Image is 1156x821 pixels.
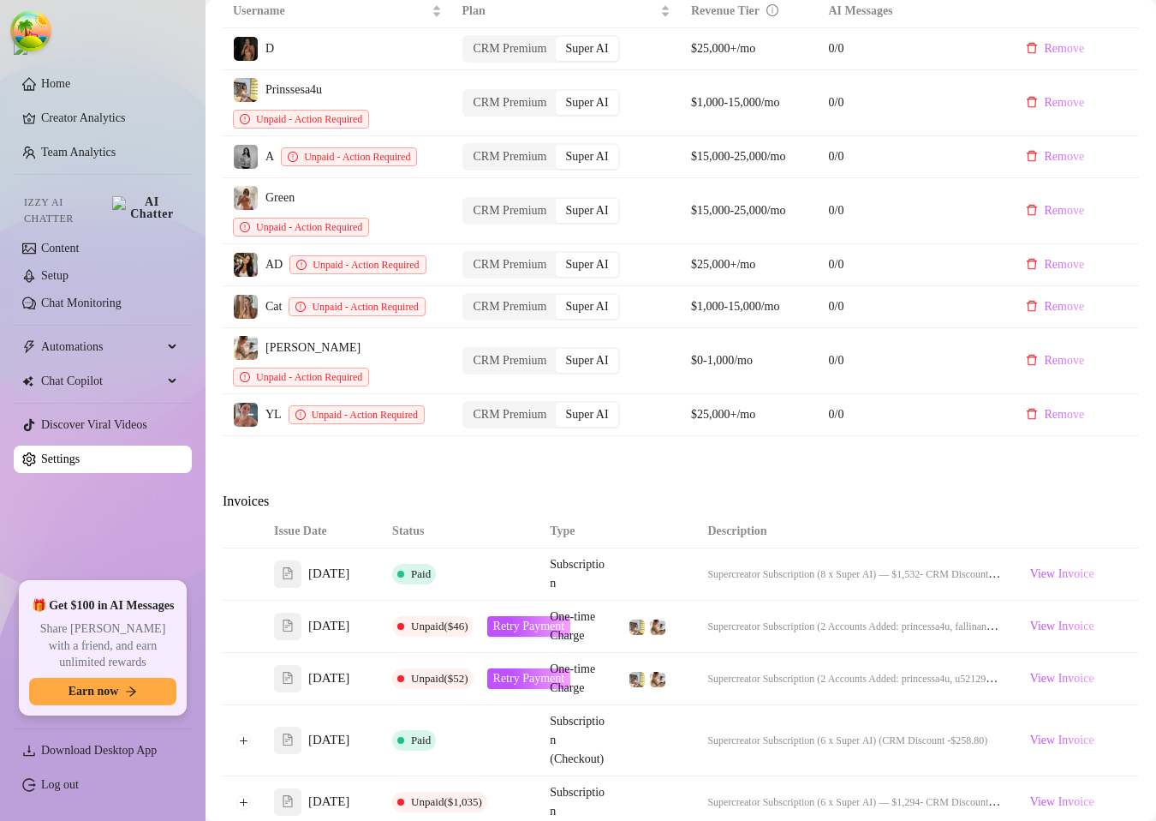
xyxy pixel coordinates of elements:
span: file-text [282,672,294,684]
img: Lex Angel [650,620,665,635]
span: 🎁 Get $100 in AI Messages [32,597,175,614]
img: Cat [234,295,258,319]
a: View Invoice [1023,616,1101,637]
span: Unpaid - Action Required [256,371,362,383]
button: Expand row [236,795,250,809]
span: Download Desktop App [41,744,157,757]
span: 0 / 0 [829,351,992,370]
span: delete [1026,150,1038,162]
td: $0-1,000/mo [681,328,819,394]
span: exclamation-circle [295,302,306,312]
div: Super AI [556,403,617,427]
span: Subscription [550,558,605,590]
button: Retry Payment [487,668,571,689]
span: View Invoice [1030,565,1094,584]
span: [DATE] [308,616,349,637]
span: Earn now [69,685,119,698]
img: Prinssesa4u [629,672,645,687]
span: Cat [265,300,282,313]
span: exclamation-circle [240,372,250,382]
div: Super AI [556,295,617,319]
span: AD [265,258,283,271]
span: exclamation-circle [295,410,306,420]
span: Supercreator Subscription (2 Accounts Added: princessa4u, u521292552) [707,672,1010,685]
span: Paid [411,567,431,580]
td: $25,000+/mo [681,28,819,70]
span: 0 / 0 [829,255,992,274]
button: Expand row [236,734,250,747]
td: $1,000-15,000/mo [681,70,819,136]
img: AD [234,253,258,277]
span: A [265,150,274,163]
a: Discover Viral Videos [41,418,147,431]
span: delete [1026,300,1038,312]
span: delete [1026,408,1038,420]
button: Remove [1012,251,1099,279]
span: delete [1026,42,1038,54]
button: Remove [1012,35,1099,63]
a: Creator Analytics [41,105,178,132]
span: Retry Payment [493,672,565,686]
button: Remove [1012,293,1099,321]
div: Super AI [556,145,617,169]
span: 0 / 0 [829,297,992,316]
span: View Invoice [1030,793,1094,812]
div: segmented control [462,197,620,225]
img: Green [234,186,258,210]
div: segmented control [462,35,620,63]
div: Super AI [556,199,617,223]
div: Super AI [556,37,617,61]
a: Settings [41,452,80,465]
span: Automations [41,333,163,361]
span: Share [PERSON_NAME] with a friend, and earn unlimited rewards [29,620,176,671]
span: exclamation-circle [240,222,250,232]
img: Lex Angel [650,672,665,687]
span: Plan [462,2,658,21]
span: Remove [1045,354,1085,368]
td: $25,000+/mo [681,244,819,286]
button: Earn nowarrow-right [29,678,176,705]
span: Unpaid - Action Required [312,301,418,313]
span: Subscription [550,786,605,818]
span: - CRM Discount — $306.40 [920,567,1037,580]
span: exclamation-circle [240,114,250,124]
button: Remove [1012,401,1099,428]
div: segmented control [462,401,620,428]
span: delete [1026,258,1038,270]
span: Unpaid - Action Required [256,221,362,233]
a: Setup [41,269,69,282]
span: info-circle [766,4,778,16]
span: Remove [1045,150,1085,164]
button: Retry Payment [487,616,571,637]
span: Remove [1045,204,1085,218]
button: Remove [1012,89,1099,117]
div: CRM Premium [464,349,557,373]
span: Remove [1045,42,1085,56]
span: Remove [1045,408,1085,422]
span: Remove [1045,300,1085,314]
div: CRM Premium [464,37,557,61]
span: Unpaid ($46) [411,620,468,632]
div: Super AI [556,349,617,373]
span: Izzy AI Chatter [24,195,105,227]
span: View Invoice [1030,617,1094,636]
img: YL [234,403,258,427]
a: Team Analytics [41,146,116,159]
img: D [234,37,258,61]
span: 0 / 0 [829,39,992,58]
img: A [234,145,258,169]
span: Green [265,191,295,204]
a: View Invoice [1023,668,1101,689]
div: segmented control [462,347,620,375]
span: Unpaid ($52) [411,672,468,685]
span: Supercreator Subscription (2 Accounts Added: princessa4u, fallinangel) [707,620,1002,632]
span: delete [1026,354,1038,366]
span: [DATE] [308,792,349,812]
span: file-text [282,795,294,807]
span: Unpaid ($1,035) [411,795,482,808]
span: Paid [411,734,431,746]
span: file-text [282,567,294,579]
div: segmented control [462,251,620,279]
th: Description [697,515,1012,548]
td: $15,000-25,000/mo [681,136,819,178]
